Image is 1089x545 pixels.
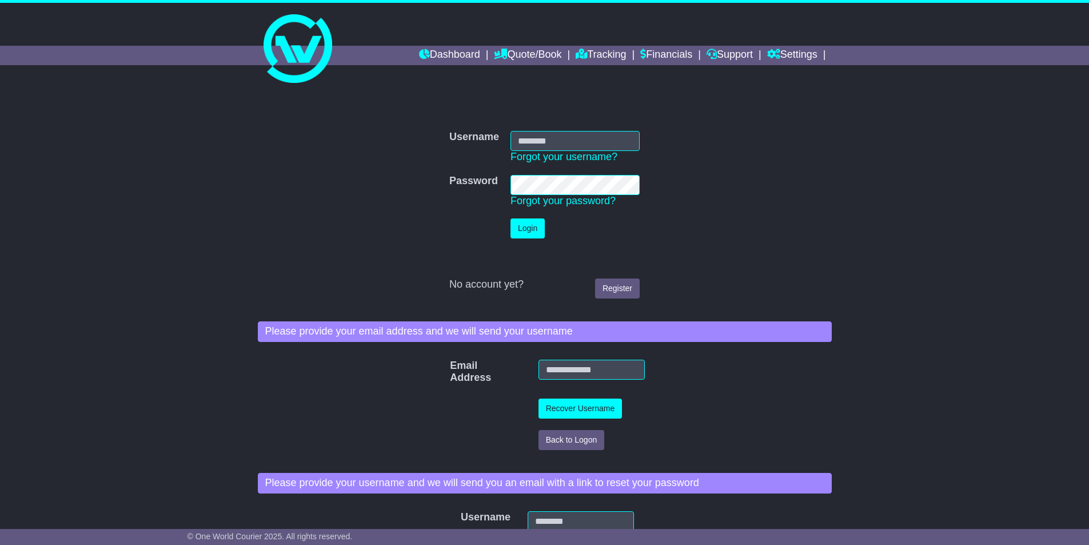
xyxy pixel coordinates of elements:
div: No account yet? [449,279,640,291]
a: Forgot your password? [510,195,616,206]
label: Email Address [444,360,465,384]
a: Settings [767,46,817,65]
a: Register [595,279,640,299]
a: Tracking [576,46,626,65]
div: Please provide your username and we will send you an email with a link to reset your password [258,473,832,494]
a: Dashboard [419,46,480,65]
label: Username [449,131,499,144]
label: Password [449,175,498,188]
span: © One World Courier 2025. All rights reserved. [188,532,353,541]
label: Username [455,511,470,524]
button: Login [510,218,545,238]
div: Please provide your email address and we will send your username [258,321,832,342]
button: Recover Username [538,399,623,419]
a: Support [707,46,753,65]
button: Back to Logon [538,430,605,450]
a: Financials [640,46,692,65]
a: Forgot your username? [510,151,617,162]
a: Quote/Book [494,46,561,65]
